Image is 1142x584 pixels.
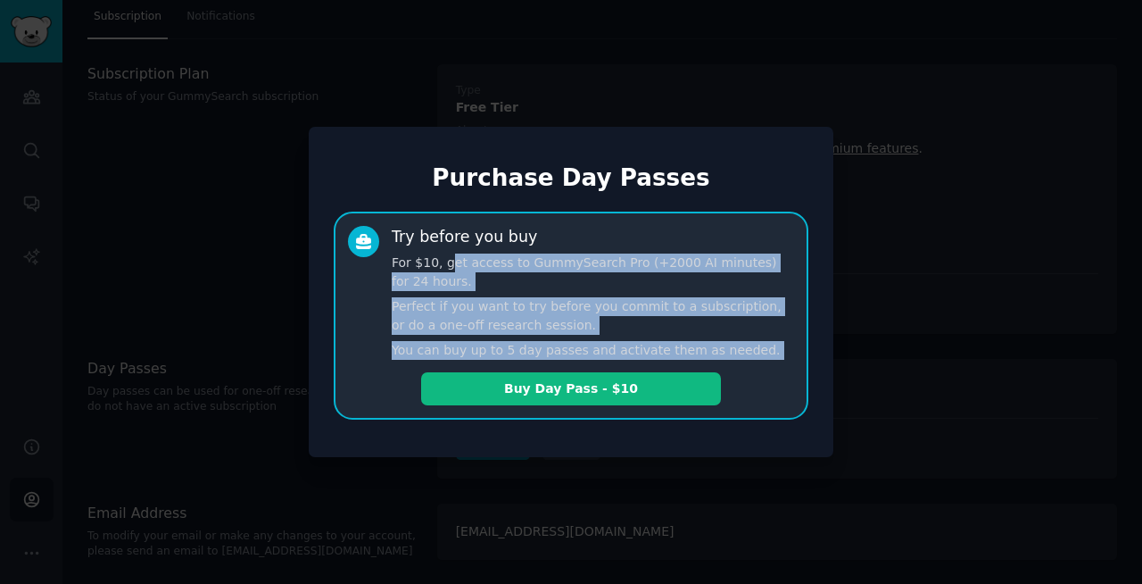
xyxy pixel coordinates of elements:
button: Buy Day Pass - $10 [421,372,721,405]
h1: Purchase Day Passes [334,164,808,193]
p: For $10, get access to GummySearch Pro (+2000 AI minutes) for 24 hours. [392,254,794,291]
p: You can buy up to 5 day passes and activate them as needed. [392,341,794,360]
p: Perfect if you want to try before you commit to a subscription, or do a one-off research session. [392,297,794,335]
div: Try before you buy [392,226,537,248]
